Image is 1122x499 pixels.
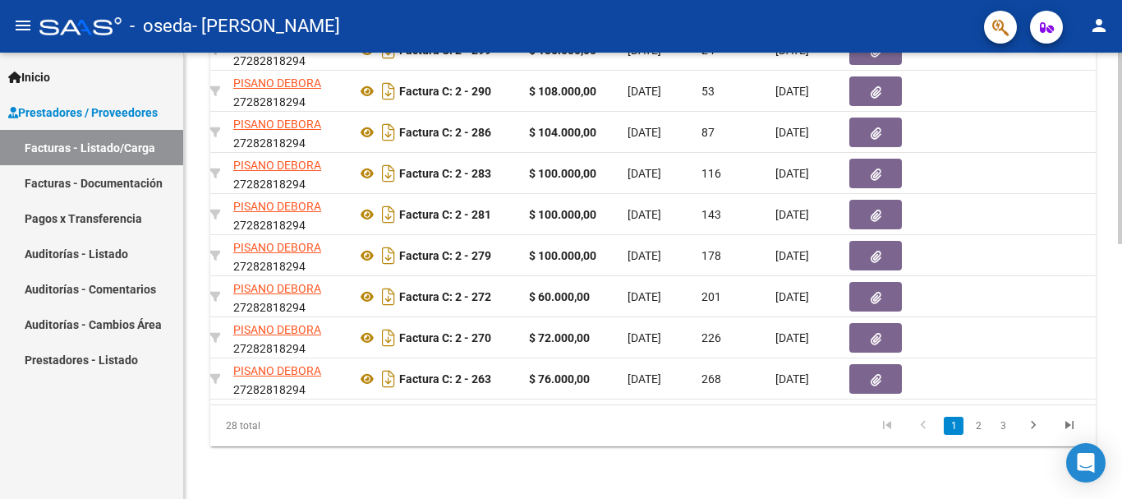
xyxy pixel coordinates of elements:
div: 27282818294 [233,197,343,232]
span: 87 [701,126,715,139]
strong: Factura C: 2 - 286 [399,126,491,139]
span: PISANO DEBORA [233,364,321,377]
li: page 2 [966,412,991,440]
span: [DATE] [628,290,661,303]
li: page 3 [991,412,1015,440]
i: Descargar documento [378,160,399,187]
span: [DATE] [775,85,809,98]
li: page 1 [941,412,966,440]
i: Descargar documento [378,284,399,310]
span: Inicio [8,68,50,86]
div: 27282818294 [233,156,343,191]
i: Descargar documento [378,243,399,269]
strong: $ 76.000,00 [529,372,590,386]
span: [DATE] [628,249,661,262]
a: go to previous page [908,417,939,435]
strong: $ 104.000,00 [529,126,596,139]
span: 201 [701,290,721,303]
span: [DATE] [775,208,809,221]
strong: $ 108.000,00 [529,85,596,98]
span: - oseda [130,8,192,44]
span: [DATE] [775,167,809,180]
span: [DATE] [628,208,661,221]
a: go to next page [1018,417,1049,435]
span: 268 [701,372,721,386]
strong: $ 72.000,00 [529,331,590,344]
i: Descargar documento [378,201,399,228]
a: go to first page [871,417,903,435]
span: [DATE] [775,249,809,262]
span: 116 [701,167,721,180]
div: 27282818294 [233,362,343,396]
span: [DATE] [775,372,809,386]
span: PISANO DEBORA [233,118,321,131]
span: [DATE] [775,290,809,303]
div: 27282818294 [233,280,343,314]
a: 3 [993,417,1013,435]
div: 28 total [210,405,384,446]
a: 1 [944,417,963,435]
strong: Factura C: 2 - 279 [399,249,491,262]
span: 143 [701,208,721,221]
strong: Factura C: 2 - 270 [399,331,491,344]
a: 2 [968,417,988,435]
div: 27282818294 [233,115,343,150]
a: go to last page [1054,417,1085,435]
i: Descargar documento [378,325,399,351]
mat-icon: person [1089,16,1109,35]
strong: Factura C: 2 - 283 [399,167,491,180]
div: 27282818294 [233,238,343,273]
span: [DATE] [628,331,661,344]
div: 27282818294 [233,321,343,355]
strong: $ 100.000,00 [529,208,596,221]
i: Descargar documento [378,366,399,392]
i: Descargar documento [378,78,399,104]
strong: Factura C: 2 - 263 [399,372,491,386]
strong: $ 100.000,00 [529,167,596,180]
span: 53 [701,85,715,98]
i: Descargar documento [378,119,399,146]
span: [DATE] [628,126,661,139]
span: [DATE] [775,126,809,139]
span: [DATE] [628,85,661,98]
span: [DATE] [775,331,809,344]
span: 226 [701,331,721,344]
span: [DATE] [628,372,661,386]
span: PISANO DEBORA [233,241,321,254]
strong: Factura C: 2 - 281 [399,208,491,221]
span: PISANO DEBORA [233,159,321,172]
span: PISANO DEBORA [233,323,321,336]
span: [DATE] [628,167,661,180]
mat-icon: menu [13,16,33,35]
span: PISANO DEBORA [233,200,321,213]
div: 27282818294 [233,74,343,109]
strong: Factura C: 2 - 290 [399,85,491,98]
span: PISANO DEBORA [233,76,321,90]
span: Prestadores / Proveedores [8,104,158,122]
span: - [PERSON_NAME] [192,8,340,44]
strong: $ 60.000,00 [529,290,590,303]
div: Open Intercom Messenger [1066,443,1106,483]
span: 178 [701,249,721,262]
span: PISANO DEBORA [233,282,321,295]
strong: $ 100.000,00 [529,249,596,262]
strong: Factura C: 2 - 272 [399,290,491,303]
strong: Factura C: 2 - 299 [399,44,491,57]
